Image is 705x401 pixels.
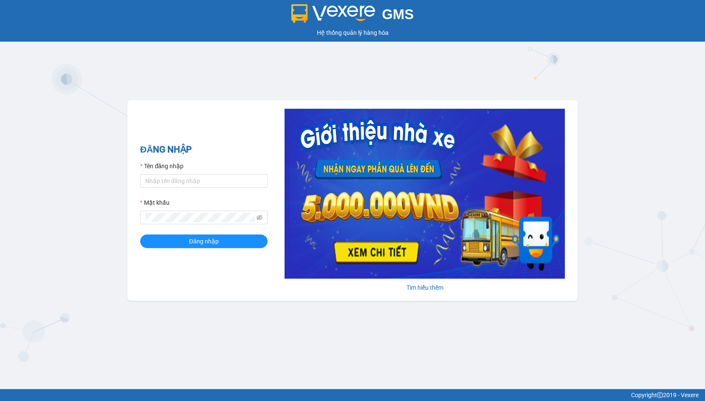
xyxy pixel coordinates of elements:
[140,198,169,207] label: Mật khẩu
[257,215,262,220] span: eye-invisible
[6,390,699,400] div: Copyright 2019 - Vexere
[291,4,375,23] img: logo 2
[140,174,268,188] input: Tên đăng nhập
[140,143,268,157] h2: ĐĂNG NHẬP
[2,28,703,37] div: Hệ thống quản lý hàng hóa
[285,283,565,292] div: Tìm hiểu thêm
[285,109,565,279] img: banner-0
[189,237,219,246] span: Đăng nhập
[657,392,663,398] span: copyright
[382,6,414,22] span: GMS
[145,213,255,222] input: Mật khẩu
[140,234,268,248] button: Đăng nhập
[140,161,183,171] label: Tên đăng nhập
[291,13,414,20] a: GMS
